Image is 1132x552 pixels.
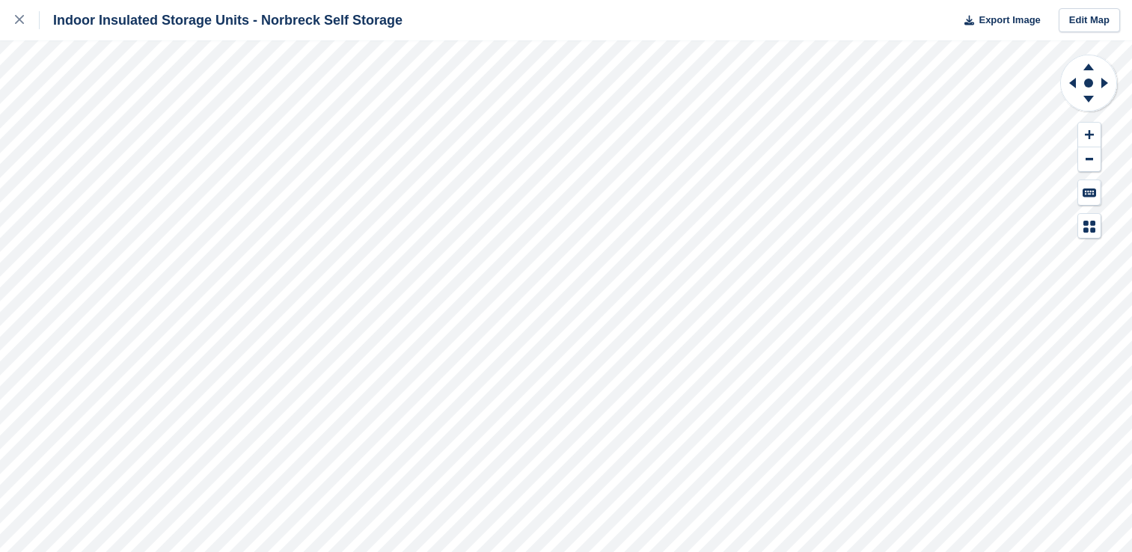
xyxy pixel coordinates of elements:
button: Zoom Out [1078,147,1101,172]
button: Map Legend [1078,214,1101,239]
span: Export Image [979,13,1040,28]
button: Zoom In [1078,123,1101,147]
button: Export Image [955,8,1041,33]
button: Keyboard Shortcuts [1078,180,1101,205]
a: Edit Map [1059,8,1120,33]
div: Indoor Insulated Storage Units - Norbreck Self Storage [40,11,403,29]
